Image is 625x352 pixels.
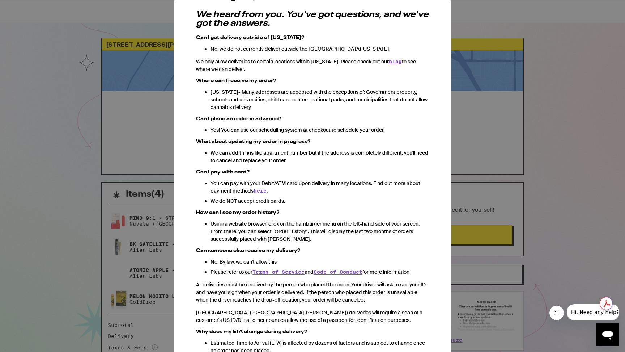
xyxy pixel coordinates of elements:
p: All deliveries must be received by the person who placed the order. Your driver will ask to see y... [196,281,429,304]
li: - Many addresses are accepted with the exceptions of: Government property, schools and universiti... [211,88,429,111]
iframe: Button to launch messaging window [596,323,619,346]
li: We do NOT accept credit cards. [211,197,429,205]
h3: Where can I receive my order? [196,78,429,83]
iframe: Close message [549,306,564,320]
h3: How can I see my order history? [196,210,429,215]
p: Using a website browser, click on the hamburger menu on the left-hand side of your screen. From t... [211,220,429,243]
em: We heard from you. You've got questions, and we've got the answers. [196,11,429,28]
h3: Can I pay with card? [196,169,429,175]
h3: Why does my ETA change during delivery? [196,329,429,334]
p: We only allow deliveries to certain locations within [US_STATE]. Please check out our to see wher... [196,58,429,73]
a: blog [389,59,402,64]
span: [US_STATE] [211,89,238,95]
li: You can pay with your Debit/ATM card upon delivery in many locations. Find out more about payment... [211,180,429,195]
a: Terms of Service [252,269,305,275]
p: No. By law, we can't allow this [211,258,429,266]
h3: Can I place an order in advance? [196,116,429,121]
p: No, we do not currently deliver outside the [GEOGRAPHIC_DATA][US_STATE]. [211,45,429,53]
h3: Can I get delivery outside of [US_STATE]? [196,35,429,40]
h3: Can someone else receive my delivery? [196,248,429,253]
a: here [254,188,267,194]
h3: What about updating my order in progress? [196,139,429,144]
p: [GEOGRAPHIC_DATA] ([GEOGRAPHIC_DATA][PERSON_NAME]) deliveries will require a scan of a customer's... [196,309,429,324]
iframe: Message from company [567,304,619,320]
li: Please refer to our and for more information [211,268,429,276]
p: Yes! You can use our scheduling system at checkout to schedule your order. [211,126,429,134]
p: We can add things like apartment number but if the address is completely different, you'll need t... [211,149,429,164]
a: Code of Conduct [314,269,362,275]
